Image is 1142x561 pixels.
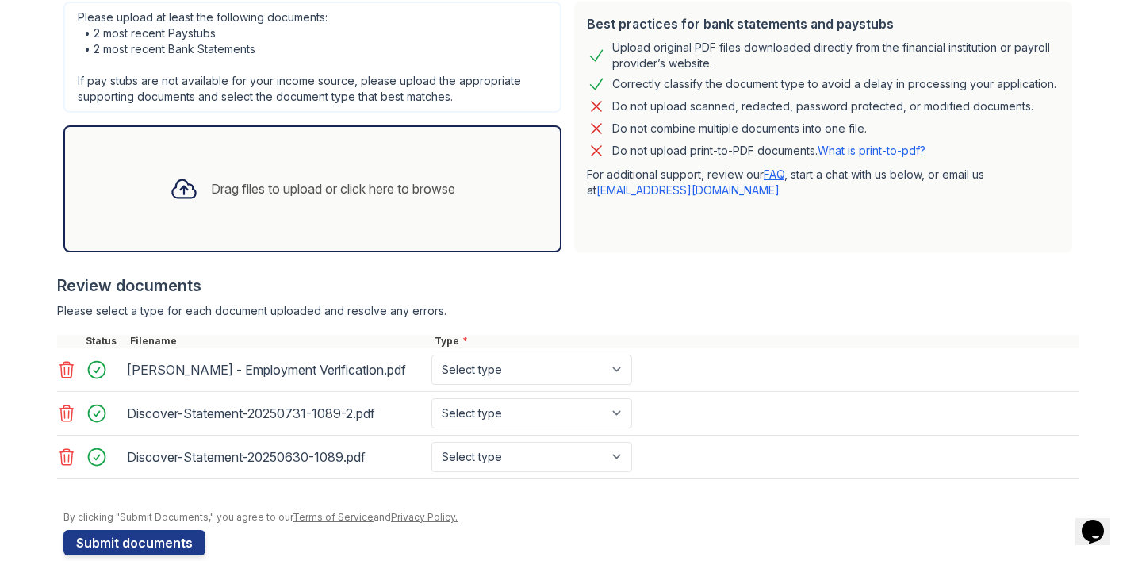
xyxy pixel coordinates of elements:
a: FAQ [764,167,784,181]
div: Correctly classify the document type to avoid a delay in processing your application. [612,75,1056,94]
p: For additional support, review our , start a chat with us below, or email us at [587,167,1060,198]
a: [EMAIL_ADDRESS][DOMAIN_NAME] [596,183,780,197]
a: What is print-to-pdf? [818,144,925,157]
div: Do not combine multiple documents into one file. [612,119,867,138]
div: Filename [127,335,431,348]
div: Do not upload scanned, redacted, password protected, or modified documents. [612,97,1033,116]
p: Do not upload print-to-PDF documents. [612,143,925,159]
div: Drag files to upload or click here to browse [211,179,455,198]
div: By clicking "Submit Documents," you agree to our and [63,511,1079,524]
div: Upload original PDF files downloaded directly from the financial institution or payroll provider’... [612,40,1060,71]
a: Terms of Service [293,511,374,523]
div: Discover-Statement-20250630-1089.pdf [127,444,425,470]
div: Type [431,335,1079,348]
div: Please select a type for each document uploaded and resolve any errors. [57,303,1079,319]
div: Review documents [57,275,1079,297]
div: [PERSON_NAME] - Employment Verification.pdf [127,357,425,382]
div: Status [82,335,127,348]
a: Privacy Policy. [391,511,458,523]
button: Submit documents [63,530,205,555]
iframe: chat widget [1075,498,1126,545]
div: Best practices for bank statements and paystubs [587,14,1060,33]
div: Please upload at least the following documents: • 2 most recent Paystubs • 2 most recent Bank Sta... [63,2,561,113]
div: Discover-Statement-20250731-1089-2.pdf [127,401,425,426]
